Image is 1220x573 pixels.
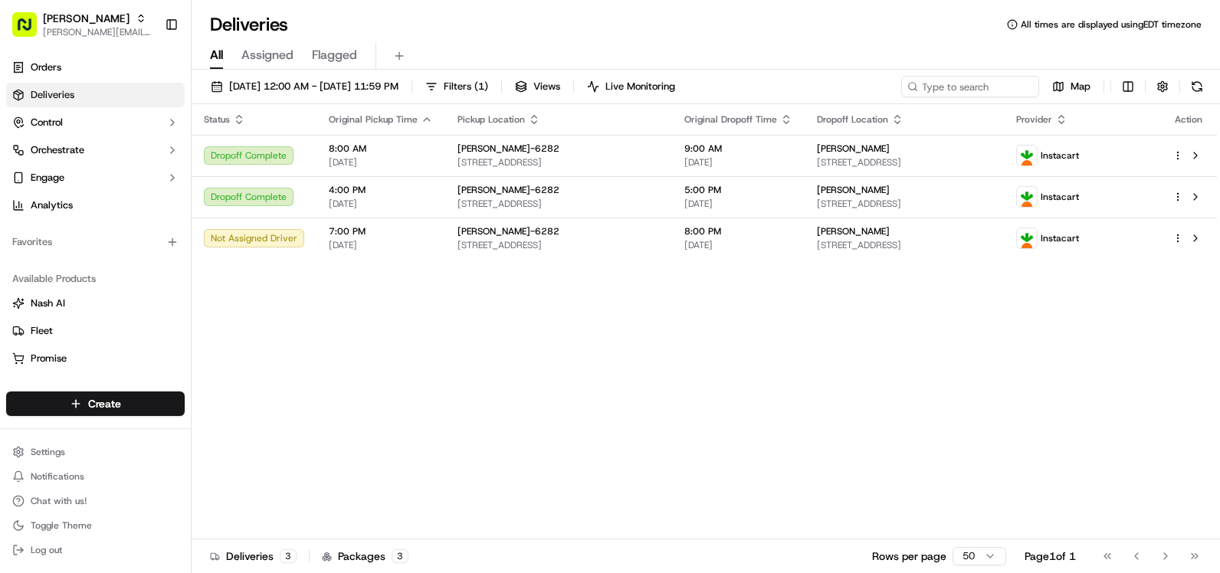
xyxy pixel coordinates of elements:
[329,239,433,251] span: [DATE]
[817,113,888,126] span: Dropoff Location
[31,116,63,129] span: Control
[31,324,53,338] span: Fleet
[329,184,433,196] span: 4:00 PM
[31,470,84,483] span: Notifications
[12,352,179,365] a: Promise
[204,76,405,97] button: [DATE] 12:00 AM - [DATE] 11:59 PM
[684,113,777,126] span: Original Dropoff Time
[329,198,433,210] span: [DATE]
[280,549,297,563] div: 3
[684,156,792,169] span: [DATE]
[684,225,792,237] span: 8:00 PM
[312,46,357,64] span: Flagged
[322,548,408,564] div: Packages
[31,198,73,212] span: Analytics
[817,184,890,196] span: [PERSON_NAME]
[31,519,92,532] span: Toggle Theme
[31,143,84,157] span: Orchestrate
[684,239,792,251] span: [DATE]
[1071,80,1090,93] span: Map
[1186,76,1208,97] button: Refresh
[1045,76,1097,97] button: Map
[6,193,185,218] a: Analytics
[1041,191,1079,203] span: Instacart
[817,142,890,155] span: [PERSON_NAME]
[6,539,185,561] button: Log out
[533,80,560,93] span: Views
[43,26,152,38] button: [PERSON_NAME][EMAIL_ADDRESS][PERSON_NAME][DOMAIN_NAME]
[1172,113,1205,126] div: Action
[1017,146,1037,165] img: profile_instacart_ahold_partner.png
[210,46,223,64] span: All
[6,490,185,512] button: Chat with us!
[684,142,792,155] span: 9:00 AM
[241,46,294,64] span: Assigned
[229,80,398,93] span: [DATE] 12:00 AM - [DATE] 11:59 PM
[457,225,559,237] span: [PERSON_NAME]-6282
[31,61,61,74] span: Orders
[1017,187,1037,207] img: profile_instacart_ahold_partner.png
[605,80,675,93] span: Live Monitoring
[6,391,185,416] button: Create
[31,171,64,185] span: Engage
[329,225,433,237] span: 7:00 PM
[6,267,185,291] div: Available Products
[329,156,433,169] span: [DATE]
[31,446,65,458] span: Settings
[6,230,185,254] div: Favorites
[457,156,660,169] span: [STREET_ADDRESS]
[6,55,185,80] a: Orders
[210,548,297,564] div: Deliveries
[31,544,62,556] span: Log out
[872,548,946,564] p: Rows per page
[43,11,130,26] button: [PERSON_NAME]
[1041,149,1079,162] span: Instacart
[6,319,185,343] button: Fleet
[580,76,682,97] button: Live Monitoring
[6,515,185,536] button: Toggle Theme
[457,198,660,210] span: [STREET_ADDRESS]
[6,291,185,316] button: Nash AI
[457,142,559,155] span: [PERSON_NAME]-6282
[392,549,408,563] div: 3
[329,113,418,126] span: Original Pickup Time
[6,466,185,487] button: Notifications
[457,113,525,126] span: Pickup Location
[12,324,179,338] a: Fleet
[901,76,1039,97] input: Type to search
[31,296,65,310] span: Nash AI
[88,396,121,411] span: Create
[1041,232,1079,244] span: Instacart
[817,156,992,169] span: [STREET_ADDRESS]
[6,346,185,371] button: Promise
[31,88,74,102] span: Deliveries
[508,76,567,97] button: Views
[12,296,179,310] a: Nash AI
[444,80,488,93] span: Filters
[210,12,288,37] h1: Deliveries
[418,76,495,97] button: Filters(1)
[1021,18,1202,31] span: All times are displayed using EDT timezone
[817,239,992,251] span: [STREET_ADDRESS]
[329,142,433,155] span: 8:00 AM
[204,113,230,126] span: Status
[457,239,660,251] span: [STREET_ADDRESS]
[6,83,185,107] a: Deliveries
[31,352,67,365] span: Promise
[474,80,488,93] span: ( 1 )
[31,495,87,507] span: Chat with us!
[684,198,792,210] span: [DATE]
[6,110,185,135] button: Control
[6,165,185,190] button: Engage
[684,184,792,196] span: 5:00 PM
[6,441,185,463] button: Settings
[817,198,992,210] span: [STREET_ADDRESS]
[1025,548,1076,564] div: Page 1 of 1
[457,184,559,196] span: [PERSON_NAME]-6282
[1016,113,1052,126] span: Provider
[1017,228,1037,248] img: profile_instacart_ahold_partner.png
[817,225,890,237] span: [PERSON_NAME]
[6,6,159,43] button: [PERSON_NAME][PERSON_NAME][EMAIL_ADDRESS][PERSON_NAME][DOMAIN_NAME]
